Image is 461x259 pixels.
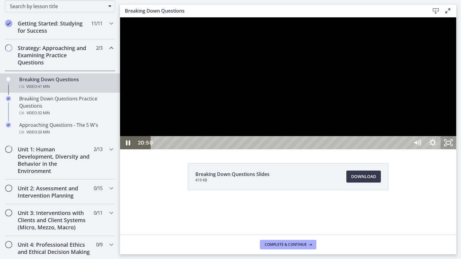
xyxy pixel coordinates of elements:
div: Video [19,129,113,136]
button: Show settings menu [305,119,321,132]
i: Completed [6,96,11,101]
a: Download [346,171,381,183]
span: 419 KB [195,178,270,183]
span: 0 / 15 [94,185,102,192]
span: Complete & continue [265,242,307,247]
button: Unfullscreen [321,119,336,132]
iframe: Video Lesson [120,17,456,149]
h2: Unit 2: Assessment and Intervention Planning [18,185,91,199]
div: Search by lesson title [5,0,115,12]
h2: Strategy: Approaching and Examining Practice Questions [18,44,91,66]
div: Breaking Down Questions Practice Questions [19,95,113,117]
span: 2 / 3 [96,44,102,52]
div: Video [19,83,113,90]
span: · 41 min [37,83,50,90]
span: · 20 min [37,129,50,136]
button: Complete & continue [260,240,316,249]
i: Completed [6,123,11,127]
div: Approaching Questions - The 5 W's [19,121,113,136]
span: Breaking Down Questions Slides [195,171,270,178]
span: 0 / 11 [94,209,102,216]
h2: Unit 3: Interventions with Clients and Client Systems (Micro, Mezzo, Macro) [18,209,91,231]
h3: Breaking Down Questions [125,7,420,14]
h2: Getting Started: Studying for Success [18,20,91,34]
span: 11 / 11 [91,20,102,27]
h2: Unit 4: Professional Ethics and Ethical Decision Making [18,241,91,255]
span: Download [351,173,376,180]
span: · 32 min [37,109,50,117]
span: Search by lesson title [10,3,105,10]
button: Mute [289,119,305,132]
span: 2 / 13 [94,146,102,153]
div: Breaking Down Questions [19,76,113,90]
span: 0 / 9 [96,241,102,248]
i: Completed [5,20,12,27]
h2: Unit 1: Human Development, Diversity and Behavior in the Environment [18,146,91,174]
div: Video [19,109,113,117]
